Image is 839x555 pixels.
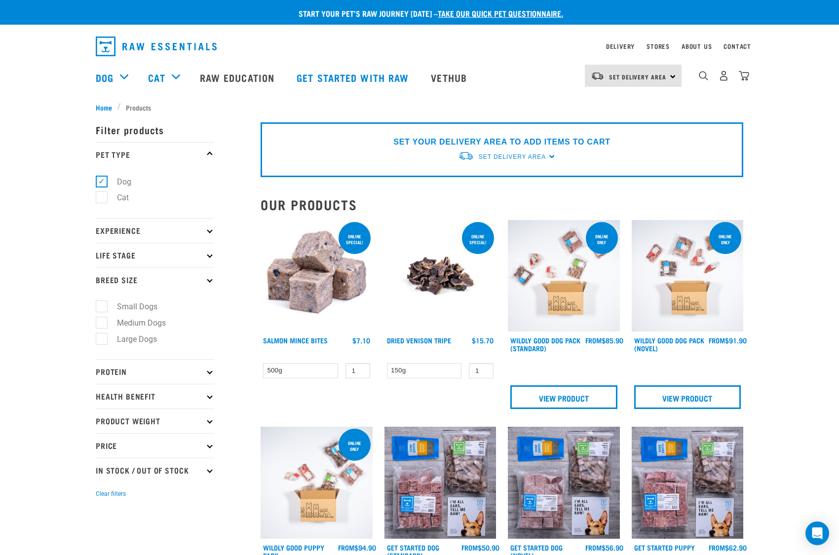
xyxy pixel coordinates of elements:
[96,37,217,56] img: Raw Essentials Logo
[345,363,370,378] input: 1
[263,338,328,342] a: Salmon Mince Bites
[510,385,617,409] a: View Product
[339,436,371,456] div: Online Only
[586,229,618,250] div: Online Only
[591,72,604,80] img: van-moving.png
[609,75,666,78] span: Set Delivery Area
[606,44,635,48] a: Delivery
[472,336,494,344] div: $15.70
[393,136,610,148] p: SET YOUR DELIVERY AREA TO ADD ITEMS TO CART
[148,70,165,85] a: Cat
[724,44,751,48] a: Contact
[96,489,126,498] button: Clear filters
[682,44,712,48] a: About Us
[479,153,546,160] span: Set Delivery Area
[469,363,494,378] input: 1
[338,546,354,549] span: FROM
[96,267,214,292] p: Breed Size
[462,229,494,250] div: ONLINE SPECIAL!
[634,385,741,409] a: View Product
[709,336,747,344] div: $91.90
[634,546,695,549] a: Get Started Puppy
[352,336,370,344] div: $7.10
[647,44,670,48] a: Stores
[709,544,747,552] div: $62.90
[709,229,741,250] div: Online Only
[384,427,496,539] img: NSP Dog Standard Update
[508,220,620,332] img: Dog 0 2sec
[96,102,117,112] a: Home
[508,427,620,539] img: NSP Dog Novel Update
[96,70,114,85] a: Dog
[101,333,161,345] label: Large Dogs
[101,191,133,204] label: Cat
[190,58,287,97] a: Raw Education
[88,33,751,60] nav: dropdown navigation
[805,521,829,545] div: Open Intercom Messenger
[739,71,749,81] img: home-icon@2x.png
[96,243,214,267] p: Life Stage
[101,317,170,329] label: Medium Dogs
[261,197,743,212] h2: Our Products
[96,102,112,112] span: Home
[632,427,744,539] img: NPS Puppy Update
[96,384,214,408] p: Health Benefit
[96,408,214,433] p: Product Weight
[101,176,135,188] label: Dog
[585,546,602,549] span: FROM
[632,220,744,332] img: Dog Novel 0 2sec
[461,544,499,552] div: $50.90
[96,218,214,243] p: Experience
[387,338,451,342] a: Dried Venison Tripe
[96,102,743,112] nav: breadcrumbs
[585,336,623,344] div: $85.90
[338,544,376,552] div: $94.90
[438,11,563,15] a: take our quick pet questionnaire.
[510,338,580,350] a: Wildly Good Dog Pack (Standard)
[96,142,214,167] p: Pet Type
[585,544,623,552] div: $56.90
[719,71,729,81] img: user.png
[709,338,725,342] span: FROM
[458,151,474,161] img: van-moving.png
[634,338,704,350] a: Wildly Good Dog Pack (Novel)
[384,220,496,332] img: Dried Vension Tripe 1691
[261,220,373,332] img: 1141 Salmon Mince 01
[261,427,373,539] img: Puppy 0 2sec
[709,546,725,549] span: FROM
[421,58,479,97] a: Vethub
[96,117,214,142] p: Filter products
[101,300,161,313] label: Small Dogs
[699,71,708,80] img: home-icon-1@2x.png
[339,229,371,250] div: ONLINE SPECIAL!
[585,338,602,342] span: FROM
[96,359,214,384] p: Protein
[96,458,214,482] p: In Stock / Out Of Stock
[287,58,421,97] a: Get started with Raw
[96,433,214,458] p: Price
[461,546,478,549] span: FROM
